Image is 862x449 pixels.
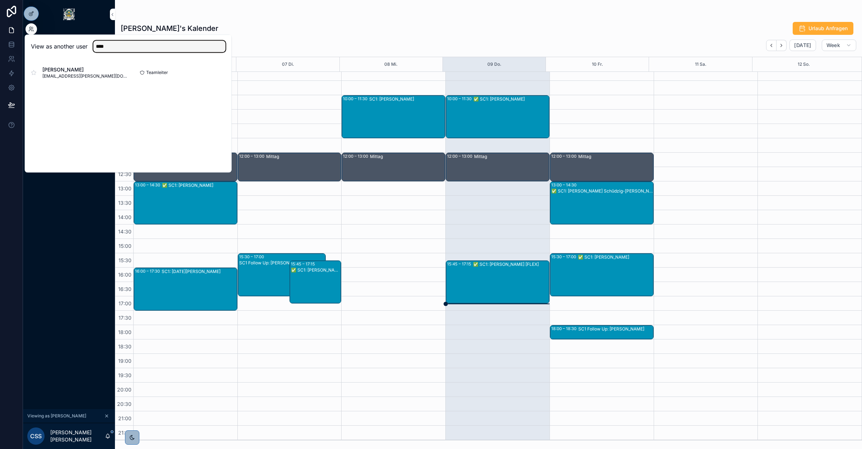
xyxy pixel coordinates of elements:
button: 12 So. [798,57,810,71]
div: 13:00 – 14:30 [135,182,162,188]
button: 09 Do. [487,57,501,71]
span: 12:30 [116,171,133,177]
button: Week [822,40,856,51]
div: 13:00 – 14:30 [551,182,578,188]
span: 15:30 [117,257,133,263]
div: ✅ SC1: [PERSON_NAME] [162,182,237,188]
div: 12:00 – 13:00Mittag [342,153,445,181]
div: 18:00 – 18:30SC1 Follow Up: [PERSON_NAME] [550,325,653,339]
div: 18:00 – 18:30 [551,326,578,332]
span: 13:00 [116,185,133,191]
div: 13:00 – 14:30✅ SC1: [PERSON_NAME] [134,182,237,224]
div: 12:00 – 13:00 [447,153,474,159]
span: 18:30 [116,343,133,350]
div: ✅ SC1: [PERSON_NAME] [FLEX] [473,261,549,267]
div: Mittag [370,154,445,159]
div: Mittag [578,154,653,159]
div: 10:00 – 11:30SC1: [PERSON_NAME] [342,96,445,138]
span: 20:00 [115,386,133,393]
span: 15:00 [117,243,133,249]
span: [PERSON_NAME] [42,66,128,73]
span: Urlaub Anfragen [808,25,848,32]
span: 14:30 [116,228,133,235]
span: 21:00 [116,415,133,421]
button: Back [766,40,777,51]
div: 12:00 – 13:00 [551,153,578,159]
span: 14:00 [116,214,133,220]
span: 17:00 [117,300,133,306]
div: 12:00 – 13:00 [239,153,266,159]
div: 16:00 – 17:30SC1: [DATE][PERSON_NAME] [134,268,237,310]
span: 17:30 [117,315,133,321]
div: 15:30 – 17:00 [551,254,578,260]
div: 12:00 – 13:00Mittag [446,153,549,181]
button: [DATE] [789,40,816,51]
div: 13:00 – 14:30✅ SC1: [PERSON_NAME] Schüdzig-[PERSON_NAME] [550,182,653,224]
button: 10 Fr. [592,57,603,71]
div: 15:30 – 17:00 [239,254,266,260]
img: App logo [63,9,75,20]
span: 19:00 [116,358,133,364]
div: scrollable content [23,29,115,171]
button: 07 Di. [282,57,294,71]
button: 11 Sa. [695,57,706,71]
div: 15:30 – 17:00✅ SC1: [PERSON_NAME] [550,254,653,296]
span: 20:30 [115,401,133,407]
div: 15:45 – 17:15 [447,261,473,267]
div: 15:45 – 17:15✅ SC1: [PERSON_NAME] [FLEX] [446,261,549,303]
span: 16:30 [116,286,133,292]
span: [DATE] [794,42,811,48]
span: Week [826,42,840,48]
p: [PERSON_NAME] [PERSON_NAME] [50,429,105,443]
div: 12:00 – 13:00Mittag [550,153,653,181]
div: 10:00 – 11:30 [447,96,473,102]
div: ✅ SC1: [PERSON_NAME] [291,267,340,273]
div: SC1: [PERSON_NAME] [369,96,445,102]
div: SC1 Follow Up: [PERSON_NAME] [578,326,653,332]
div: 16:00 – 17:30 [135,268,162,274]
span: Teamleiter [146,70,168,75]
span: [EMAIL_ADDRESS][PERSON_NAME][DOMAIN_NAME] [42,73,128,79]
span: 18:00 [116,329,133,335]
div: SC1: [DATE][PERSON_NAME] [162,269,237,274]
button: Next [777,40,787,51]
a: Monatliche Performance [27,34,111,47]
div: 12:00 – 13:00 [343,153,370,159]
h2: View as another user [31,42,88,51]
span: Viewing as [PERSON_NAME] [27,413,86,419]
div: ✅ SC1: [PERSON_NAME] [473,96,549,102]
span: 16:00 [116,272,133,278]
span: 21:30 [116,430,133,436]
span: CSS [30,432,42,440]
button: 08 Mi. [384,57,398,71]
div: ✅ SC1: [PERSON_NAME] Schüdzig-[PERSON_NAME] [551,188,653,194]
div: Mittag [474,154,549,159]
div: 15:30 – 17:00SC1 Follow Up: [PERSON_NAME] [238,254,325,296]
div: Mittag [266,154,341,159]
div: SC1 Follow Up: [PERSON_NAME] [239,260,325,266]
span: 13:30 [116,200,133,206]
button: Urlaub Anfragen [793,22,853,35]
h1: [PERSON_NAME]'s Kalender [121,23,218,33]
div: 10:00 – 11:30 [343,96,369,102]
div: 12:00 – 13:00Mittag [238,153,341,181]
div: 15:45 – 17:15✅ SC1: [PERSON_NAME] [290,261,341,303]
div: 15:45 – 17:15 [291,261,317,267]
div: 10:00 – 11:30✅ SC1: [PERSON_NAME] [446,96,549,138]
span: 19:30 [116,372,133,378]
div: ✅ SC1: [PERSON_NAME] [578,254,653,260]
